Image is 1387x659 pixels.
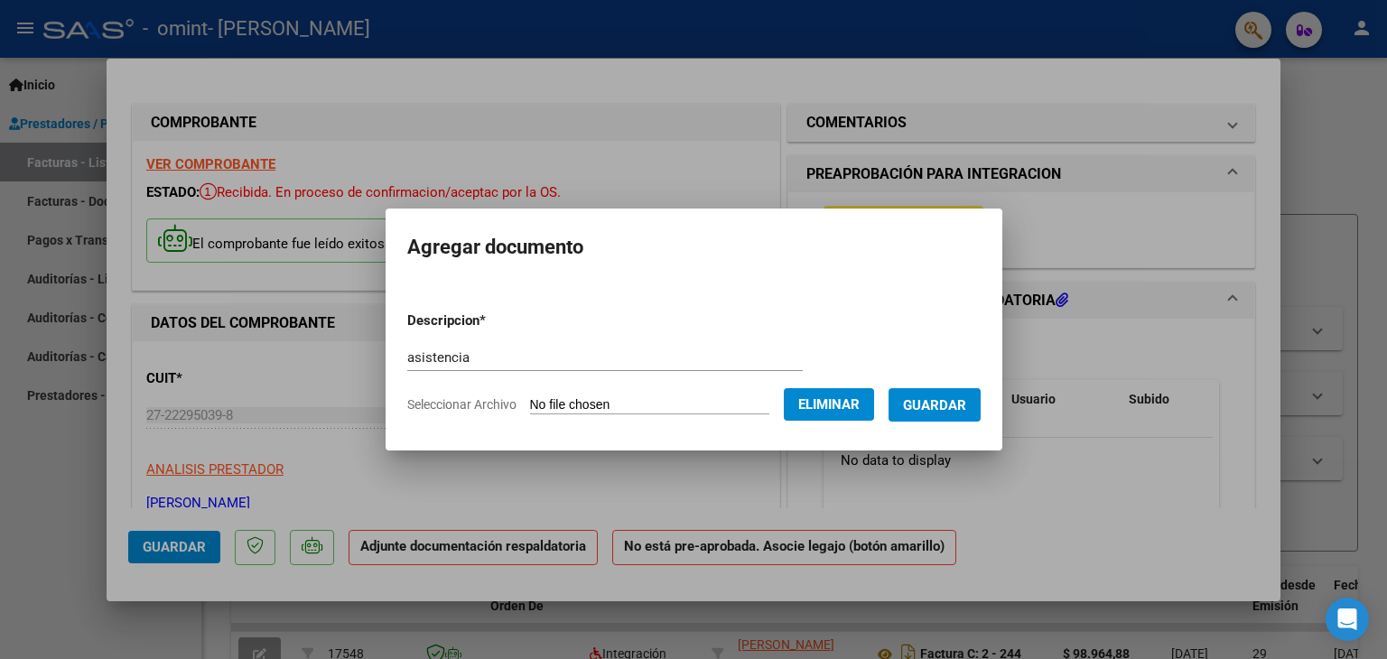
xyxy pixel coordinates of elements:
[784,388,874,421] button: Eliminar
[407,397,517,412] span: Seleccionar Archivo
[407,311,580,331] p: Descripcion
[1326,598,1369,641] div: Open Intercom Messenger
[407,230,981,265] h2: Agregar documento
[889,388,981,422] button: Guardar
[903,397,966,413] span: Guardar
[798,396,860,413] span: Eliminar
